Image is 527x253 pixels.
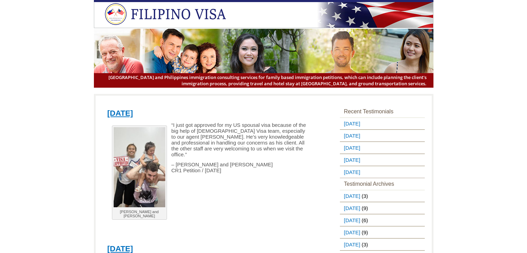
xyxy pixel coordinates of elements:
[107,122,306,157] p: “I just got approved for my US spousal visa because of the big help of [DEMOGRAPHIC_DATA] Visa te...
[340,130,362,141] a: [DATE]
[340,118,362,129] a: [DATE]
[340,238,425,251] li: (3)
[172,162,273,173] span: – [PERSON_NAME] and [PERSON_NAME] CR1 Petition / [DATE]
[340,190,425,202] li: (3)
[340,190,362,202] a: [DATE]
[340,202,425,214] li: (9)
[114,127,165,207] img: Evan and Abigail
[340,166,362,178] a: [DATE]
[101,74,427,87] span: [GEOGRAPHIC_DATA] and Philippines immigration consulting services for family based immigration pe...
[340,142,362,154] a: [DATE]
[107,109,133,117] a: [DATE]
[340,214,425,226] li: (6)
[340,227,362,238] a: [DATE]
[340,215,362,226] a: [DATE]
[114,210,165,218] p: [PERSON_NAME] and [PERSON_NAME]
[107,244,133,253] a: [DATE]
[340,154,362,166] a: [DATE]
[340,239,362,250] a: [DATE]
[340,106,425,117] h3: Recent Testimonials
[340,178,425,190] h3: Testimonial Archives
[340,202,362,214] a: [DATE]
[340,226,425,238] li: (9)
